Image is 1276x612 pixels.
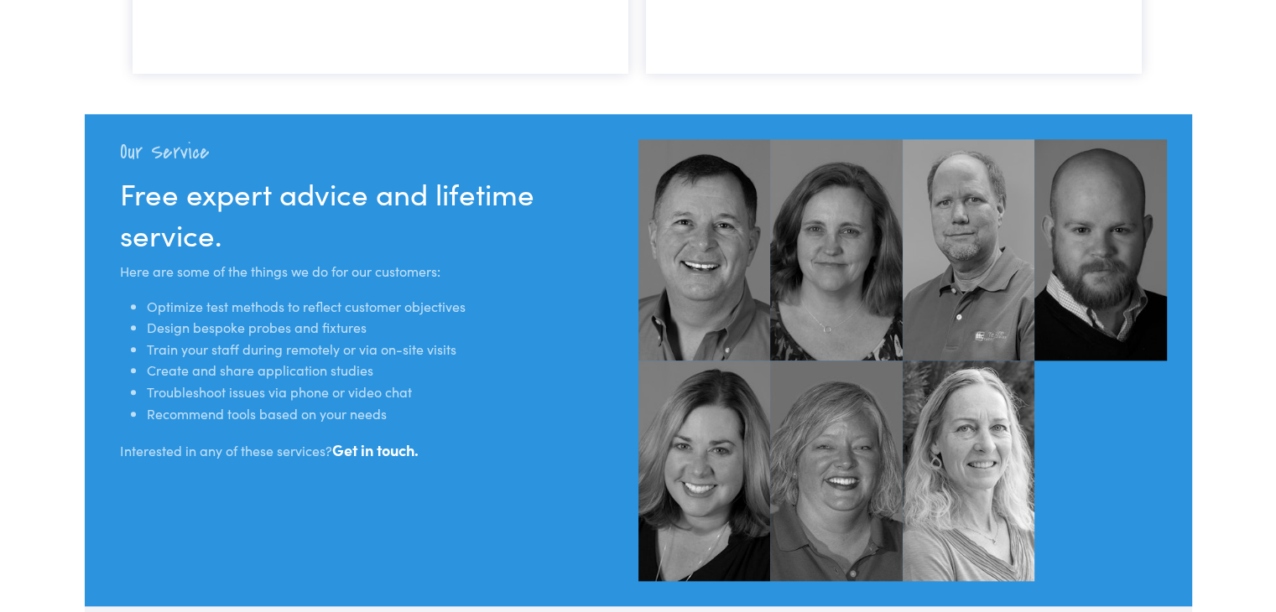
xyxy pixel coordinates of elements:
[903,360,1035,582] img: tracy-yates-phd.jpg
[770,139,903,360] img: sarah-nickerson.jpg
[638,139,771,360] img: marc-johnson.jpg
[147,360,628,381] li: Create and share application studies
[147,403,628,425] li: Recommend tools based on your needs
[147,339,628,360] li: Train your staff during remotely or via on-site visits
[332,439,419,460] a: Get in touch.
[147,381,628,403] li: Troubleshoot issues via phone or video chat
[120,172,628,254] h3: Free expert advice and lifetime service.
[147,296,628,318] li: Optimize test methods to reflect customer objectives
[1034,139,1167,360] img: ben-senning.jpg
[770,360,903,582] img: misti-toro.jpg
[120,261,628,283] p: Here are some of the things we do for our customers:
[903,139,1035,360] img: david-larson.jpg
[638,360,771,582] img: jeanne-held.jpg
[120,438,628,463] p: Interested in any of these services?
[147,317,628,339] li: Design bespoke probes and fixtures
[120,139,628,165] h2: Our Service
